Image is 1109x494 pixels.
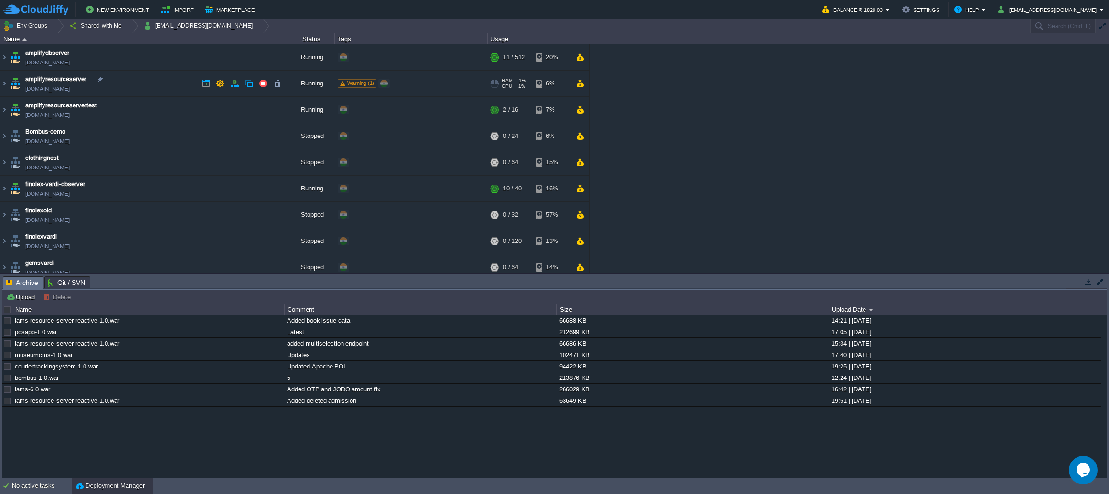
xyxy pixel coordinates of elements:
img: AMDAwAAAACH5BAEAAAAALAAAAAABAAEAAAICRAEAOw== [9,202,22,228]
span: 1% [516,78,526,84]
span: 1% [516,84,525,89]
div: 63649 KB [557,395,828,406]
a: gemsvardi [25,258,54,268]
div: Name [1,33,287,44]
div: Added book issue data [285,315,556,326]
button: Env Groups [3,19,51,32]
div: 0 / 64 [503,149,518,175]
button: [EMAIL_ADDRESS][DOMAIN_NAME] [998,4,1099,15]
a: [DOMAIN_NAME] [25,163,70,172]
a: [DOMAIN_NAME] [25,242,70,251]
div: added multiselection endpoint [285,338,556,349]
span: amplifyresourceserver [25,74,86,84]
img: CloudJiffy [3,4,68,16]
div: Stopped [287,228,335,254]
button: Balance ₹-1829.03 [822,4,885,15]
div: 19:51 | [DATE] [829,395,1100,406]
button: Deployment Manager [76,481,145,491]
a: iams-resource-server-reactive-1.0.war [15,397,119,404]
a: iams-resource-server-reactive-1.0.war [15,340,119,347]
img: AMDAwAAAACH5BAEAAAAALAAAAAABAAEAAAICRAEAOw== [9,149,22,175]
div: Latest [285,326,556,337]
div: Tags [335,33,487,44]
button: Delete [43,293,74,301]
div: No active tasks [12,478,72,494]
div: 0 / 64 [503,254,518,280]
div: Stopped [287,123,335,149]
a: amplifyresourceservertest [25,101,97,110]
a: finolexold [25,206,52,215]
img: AMDAwAAAACH5BAEAAAAALAAAAAABAAEAAAICRAEAOw== [0,44,8,70]
span: Warning (1) [347,80,374,86]
a: [DOMAIN_NAME] [25,215,70,225]
div: 0 / 120 [503,228,522,254]
img: AMDAwAAAACH5BAEAAAAALAAAAAABAAEAAAICRAEAOw== [0,149,8,175]
div: 57% [536,202,567,228]
img: AMDAwAAAACH5BAEAAAAALAAAAAABAAEAAAICRAEAOw== [22,38,27,41]
img: AMDAwAAAACH5BAEAAAAALAAAAAABAAEAAAICRAEAOw== [9,254,22,280]
img: AMDAwAAAACH5BAEAAAAALAAAAAABAAEAAAICRAEAOw== [0,228,8,254]
div: Updated Apache POI [285,361,556,372]
div: Upload Date [830,304,1101,315]
img: AMDAwAAAACH5BAEAAAAALAAAAAABAAEAAAICRAEAOw== [9,71,22,96]
div: 10 / 40 [503,176,522,201]
a: couriertrackingsystem-1.0.war [15,363,98,370]
button: New Environment [86,4,152,15]
a: [DOMAIN_NAME] [25,110,70,120]
span: Git / SVN [48,277,85,288]
div: 266029 KB [557,384,828,395]
button: Upload [6,293,38,301]
div: 94422 KB [557,361,828,372]
div: 19:25 | [DATE] [829,361,1100,372]
img: AMDAwAAAACH5BAEAAAAALAAAAAABAAEAAAICRAEAOw== [0,176,8,201]
a: bombus-1.0.war [15,374,59,381]
div: Size [557,304,829,315]
div: Name [13,304,284,315]
button: Shared with Me [69,19,125,32]
button: Import [161,4,197,15]
a: posapp-1.0.war [15,328,57,336]
img: AMDAwAAAACH5BAEAAAAALAAAAAABAAEAAAICRAEAOw== [0,202,8,228]
button: Marketplace [205,4,257,15]
span: [DOMAIN_NAME] [25,58,70,67]
div: 0 / 24 [503,123,518,149]
div: Stopped [287,202,335,228]
a: [DOMAIN_NAME] [25,268,70,277]
div: Updates [285,349,556,360]
a: finolex-vardi-dbserver [25,179,85,189]
div: 17:40 | [DATE] [829,349,1100,360]
div: 102471 KB [557,349,828,360]
img: AMDAwAAAACH5BAEAAAAALAAAAAABAAEAAAICRAEAOw== [9,228,22,254]
button: Settings [902,4,942,15]
img: AMDAwAAAACH5BAEAAAAALAAAAAABAAEAAAICRAEAOw== [0,71,8,96]
img: AMDAwAAAACH5BAEAAAAALAAAAAABAAEAAAICRAEAOw== [9,97,22,123]
div: Status [288,33,334,44]
div: 212699 KB [557,326,828,337]
div: 13% [536,228,567,254]
a: [DOMAIN_NAME] [25,84,70,94]
img: AMDAwAAAACH5BAEAAAAALAAAAAABAAEAAAICRAEAOw== [0,123,8,149]
a: amplifydbserver [25,48,69,58]
div: 6% [536,71,567,96]
div: 20% [536,44,567,70]
div: Comment [285,304,556,315]
div: Stopped [287,254,335,280]
button: Help [954,4,981,15]
button: [EMAIL_ADDRESS][DOMAIN_NAME] [144,19,256,32]
div: Usage [488,33,589,44]
div: 12:24 | [DATE] [829,372,1100,383]
div: Running [287,176,335,201]
a: [DOMAIN_NAME] [25,137,70,146]
div: 11 / 512 [503,44,525,70]
a: museumcms-1.0.war [15,351,73,358]
div: 6% [536,123,567,149]
span: Archive [6,277,38,289]
a: Bombus-demo [25,127,65,137]
a: finolexvardi [25,232,57,242]
div: Running [287,44,335,70]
